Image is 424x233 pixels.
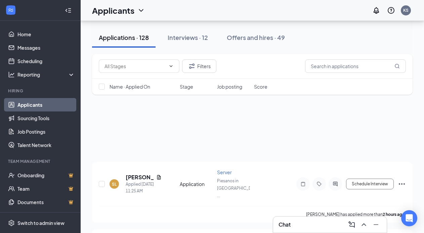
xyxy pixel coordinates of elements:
[110,83,150,90] span: Name · Applied On
[168,63,174,69] svg: ChevronDown
[348,221,356,229] svg: ComposeMessage
[217,169,232,175] span: Server
[403,7,409,13] div: KS
[17,111,75,125] a: Sourcing Tools
[182,59,216,73] button: Filter Filters
[180,83,193,90] span: Stage
[17,71,75,78] div: Reporting
[17,209,75,222] a: SurveysCrown
[346,179,394,189] button: Schedule Interview
[126,181,162,194] div: Applied [DATE] 11:25 AM
[17,220,65,226] div: Switch to admin view
[156,175,162,180] svg: Document
[137,6,145,14] svg: ChevronDown
[371,219,381,230] button: Minimize
[17,169,75,182] a: OnboardingCrown
[306,212,406,217] p: [PERSON_NAME] has applied more than .
[17,195,75,209] a: DocumentsCrown
[8,220,15,226] svg: Settings
[279,221,291,228] h3: Chat
[394,63,400,69] svg: MagnifyingGlass
[92,5,134,16] h1: Applicants
[7,7,14,13] svg: WorkstreamLogo
[168,33,208,42] div: Interviews · 12
[254,83,267,90] span: Score
[227,33,285,42] div: Offers and hires · 49
[387,6,395,14] svg: QuestionInfo
[17,125,75,138] a: Job Postings
[17,182,75,195] a: TeamCrown
[346,219,357,230] button: ComposeMessage
[315,181,323,187] svg: Tag
[372,221,380,229] svg: Minimize
[217,178,260,198] span: Piesanos in [GEOGRAPHIC_DATA] ...
[398,180,406,188] svg: Ellipses
[65,7,72,14] svg: Collapse
[299,181,307,187] svg: Note
[104,62,166,70] input: All Stages
[17,28,75,41] a: Home
[99,33,149,42] div: Applications · 128
[217,83,242,90] span: Job posting
[360,221,368,229] svg: ChevronUp
[401,210,417,226] div: Open Intercom Messenger
[17,138,75,152] a: Talent Network
[17,54,75,68] a: Scheduling
[331,181,339,187] svg: ActiveChat
[112,181,117,187] div: SL
[126,174,154,181] h5: [PERSON_NAME]
[180,181,213,187] div: Application
[17,41,75,54] a: Messages
[372,6,380,14] svg: Notifications
[383,212,405,217] b: 2 hours ago
[17,98,75,111] a: Applicants
[188,62,196,70] svg: Filter
[358,219,369,230] button: ChevronUp
[8,71,15,78] svg: Analysis
[8,88,74,94] div: Hiring
[305,59,406,73] input: Search in applications
[8,158,74,164] div: Team Management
